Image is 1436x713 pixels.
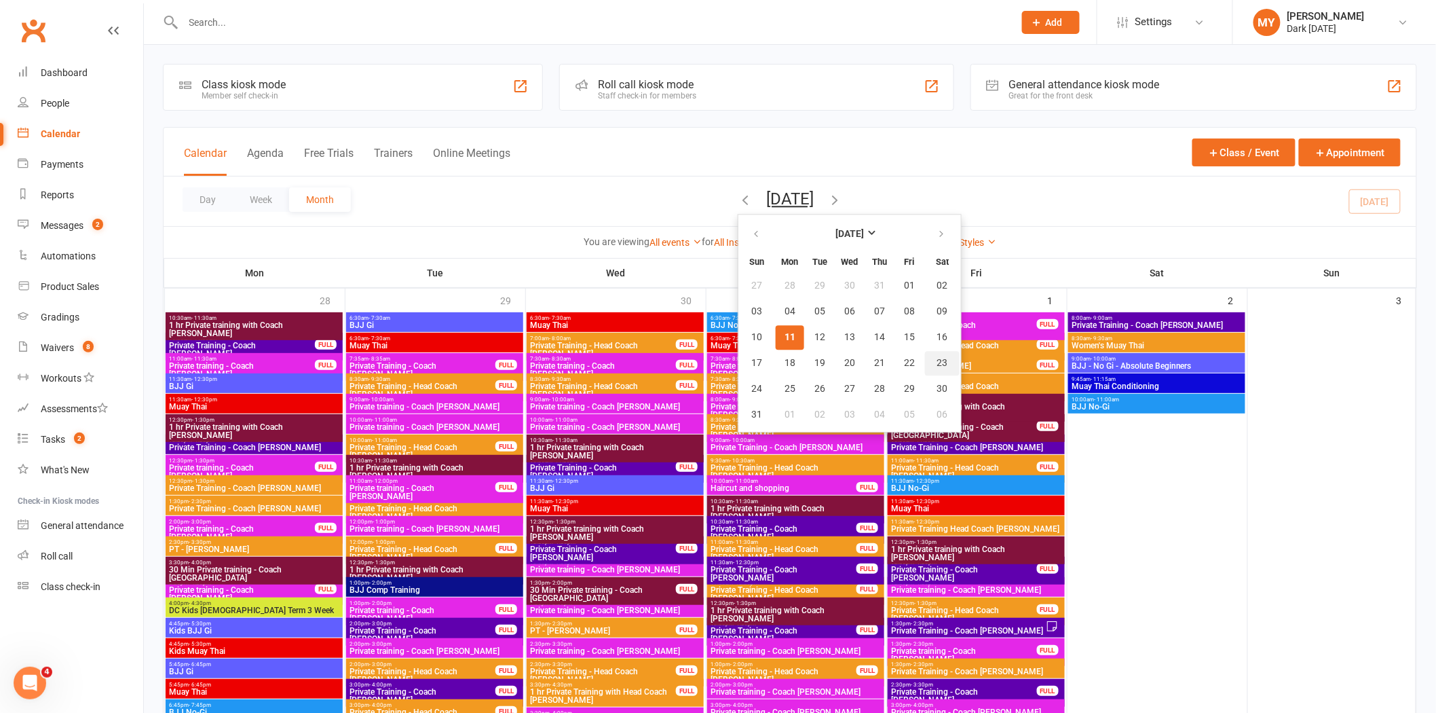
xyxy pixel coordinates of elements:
span: 1 hr Private training with Coach [PERSON_NAME] [168,423,340,439]
strong: [DATE] [835,229,864,240]
a: All Styles [947,237,996,248]
div: [PERSON_NAME] [1287,10,1365,22]
span: 7:30am [529,356,677,362]
button: 04 [776,299,804,324]
span: 10:30am [529,437,701,443]
button: 16 [925,325,960,350]
span: Private Training - Head Coach [PERSON_NAME] [890,382,1062,399]
div: What's New [41,464,90,475]
span: - 9:00am [1091,315,1112,321]
span: BJJ - No Gi - Absolute Beginners [1071,362,1243,370]
button: Free Trials [304,147,354,176]
span: 8:30am [890,356,1038,362]
button: 12 [806,325,834,350]
a: Dashboard [18,58,143,88]
button: 02 [806,403,834,427]
span: 16 [937,332,948,343]
button: 06 [925,403,960,427]
button: 27 [740,274,774,298]
span: - 9:00am [730,397,751,403]
th: Mon [164,259,345,287]
div: Reports [41,189,74,200]
span: - 12:30pm [191,376,217,382]
div: FULL [676,360,698,370]
small: Saturday [936,257,949,267]
span: - 1:30pm [192,458,214,464]
span: 10:30am [349,458,521,464]
span: 03 [752,306,763,317]
button: 08 [895,299,924,324]
div: Tasks [41,434,65,445]
span: 15 [904,332,915,343]
div: Payments [41,159,83,170]
span: 29 [904,384,915,395]
span: - 8:35am [369,356,390,362]
div: Member self check-in [202,91,286,100]
small: Thursday [872,257,887,267]
span: Settings [1135,7,1173,37]
span: 11:00am [890,458,1038,464]
span: Private Training - Coach [PERSON_NAME] [1071,321,1243,329]
span: 8:30am [1071,335,1243,342]
span: 26 [814,384,825,395]
span: Private training - Coach [PERSON_NAME] [529,423,701,431]
span: Private Training - Coach [PERSON_NAME] [710,443,882,452]
span: 12:30pm [168,417,340,423]
span: 12 [814,332,825,343]
div: Workouts [41,373,81,384]
span: 6:30am [710,315,882,321]
button: 07 [865,299,894,324]
div: Calendar [41,128,80,139]
div: FULL [1037,340,1059,350]
span: 9:45am [1071,376,1243,382]
button: Day [183,187,233,212]
a: Messages 2 [18,211,143,241]
span: 8:00am [710,397,857,403]
span: 9:30am [710,458,882,464]
span: - 11:30am [372,458,397,464]
button: Agenda [247,147,284,176]
span: Private Training - Coach [PERSON_NAME] [890,443,1062,452]
button: 04 [865,403,894,427]
span: 05 [904,409,915,420]
button: 24 [740,377,774,401]
span: Muay Thai [710,342,882,350]
a: Assessments [18,394,143,424]
span: 6:30am [529,315,701,321]
button: 23 [925,351,960,376]
div: Waivers [41,342,74,353]
small: Sunday [750,257,765,267]
span: 01 [785,409,795,420]
button: Month [289,187,351,212]
input: Search... [179,13,1004,32]
button: 01 [895,274,924,298]
span: 05 [814,306,825,317]
span: 02 [814,409,825,420]
button: 28 [865,377,894,401]
span: 08 [904,306,915,317]
span: 27 [752,280,763,291]
span: 11:30am [168,397,340,403]
div: People [41,98,69,109]
span: Private Training - Head Coach [PERSON_NAME] [349,382,496,399]
small: Friday [905,257,915,267]
div: General attendance kiosk mode [1009,78,1160,91]
button: 02 [925,274,960,298]
div: Great for the front desk [1009,91,1160,100]
button: Class / Event [1192,139,1296,166]
span: 10:00am [349,437,496,443]
button: 15 [895,325,924,350]
button: 30 [835,274,864,298]
span: Muay Thai [529,321,701,329]
a: What's New [18,455,143,486]
span: Muay Thai [168,403,340,411]
span: 10:30am [168,315,340,321]
span: Private training - Coach [PERSON_NAME] [890,321,1038,337]
span: Private training - Coach [PERSON_NAME] [710,362,857,378]
button: 31 [740,403,774,427]
span: - 9:30am [1091,335,1112,342]
span: 17 [752,358,763,369]
span: - 7:30am [549,315,571,321]
span: 1 hr Private training with Coach [PERSON_NAME] [890,403,1062,419]
span: Private Training - Coach [PERSON_NAME] [349,362,496,378]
